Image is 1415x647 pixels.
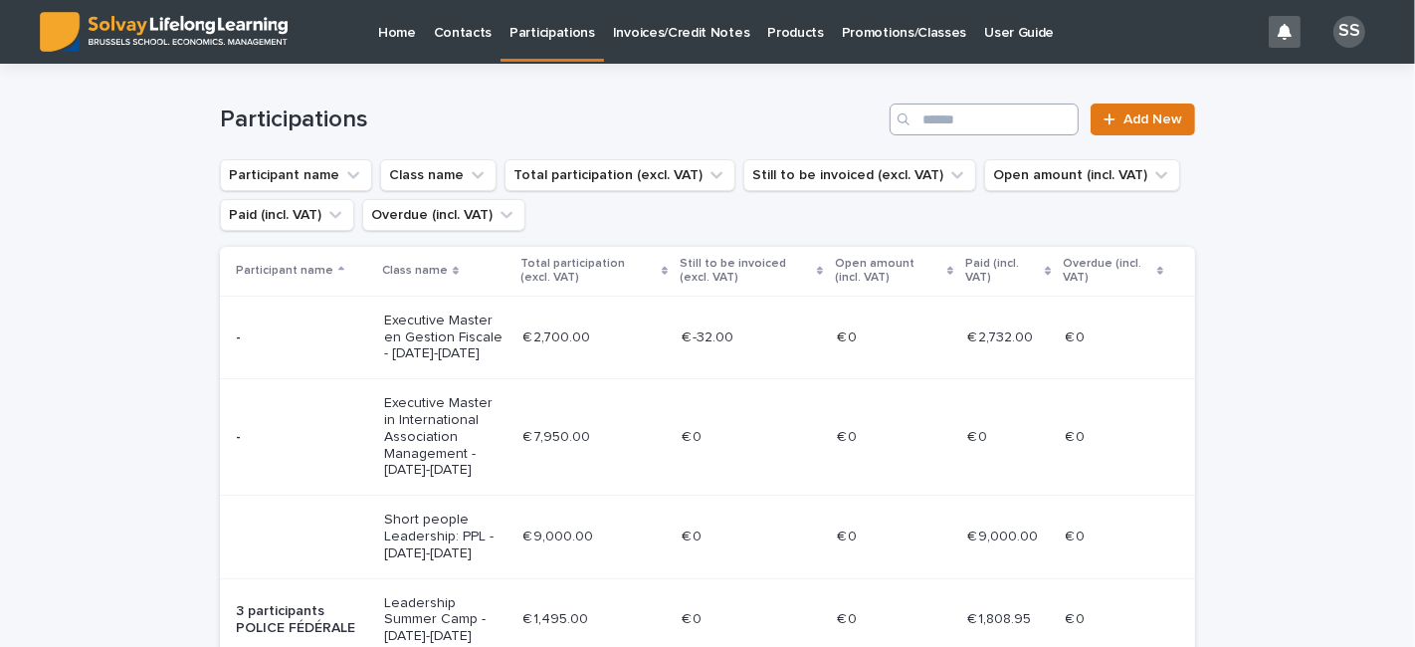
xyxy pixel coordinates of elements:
[682,607,706,628] p: € 0
[837,607,861,628] p: € 0
[220,199,354,231] button: Paid (incl. VAT)
[523,525,598,545] p: € 9,000.00
[220,496,1195,578] tr: Short people Leadership: PPL - [DATE]-[DATE]€ 9,000.00€ 9,000.00 € 0€ 0 € 0€ 0 € 9,000.00€ 9,000....
[967,425,991,446] p: € 0
[523,325,595,346] p: € 2,700.00
[521,253,657,290] p: Total participation (excl. VAT)
[220,159,372,191] button: Participant name
[837,425,861,446] p: € 0
[220,106,882,134] h1: Participations
[743,159,976,191] button: Still to be invoiced (excl. VAT)
[236,429,368,446] p: -
[384,395,507,479] p: Executive Master in International Association Management - [DATE]-[DATE]
[967,525,1042,545] p: € 9,000.00
[505,159,735,191] button: Total participation (excl. VAT)
[236,260,333,282] p: Participant name
[1064,253,1152,290] p: Overdue (incl. VAT)
[984,159,1180,191] button: Open amount (incl. VAT)
[1123,112,1182,126] span: Add New
[236,329,368,346] p: -
[682,425,706,446] p: € 0
[384,595,507,645] p: Leadership Summer Camp - [DATE]-[DATE]
[384,512,507,561] p: Short people Leadership: PPL - [DATE]-[DATE]
[890,104,1079,135] input: Search
[1091,104,1195,135] a: Add New
[382,260,448,282] p: Class name
[40,12,288,52] img: ED0IkcNQHGZZMpCVrDht
[682,525,706,545] p: € 0
[1066,425,1090,446] p: € 0
[680,253,812,290] p: Still to be invoiced (excl. VAT)
[682,325,737,346] p: € -32.00
[362,199,525,231] button: Overdue (incl. VAT)
[220,296,1195,378] tr: -Executive Master en Gestion Fiscale - [DATE]-[DATE]€ 2,700.00€ 2,700.00 € -32.00€ -32.00 € 0€ 0 ...
[236,603,368,637] p: 3 participants POLICE FÉDÉRALE
[967,607,1035,628] p: € 1,808.95
[837,325,861,346] p: € 0
[384,313,507,362] p: Executive Master en Gestion Fiscale - [DATE]-[DATE]
[380,159,497,191] button: Class name
[1066,325,1090,346] p: € 0
[967,325,1037,346] p: € 2,732.00
[523,607,593,628] p: € 1,495.00
[837,525,861,545] p: € 0
[1333,16,1365,48] div: SS
[835,253,942,290] p: Open amount (incl. VAT)
[1066,607,1090,628] p: € 0
[965,253,1040,290] p: Paid (incl. VAT)
[1066,525,1090,545] p: € 0
[220,379,1195,496] tr: -Executive Master in International Association Management - [DATE]-[DATE]€ 7,950.00€ 7,950.00 € 0...
[523,425,595,446] p: € 7,950.00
